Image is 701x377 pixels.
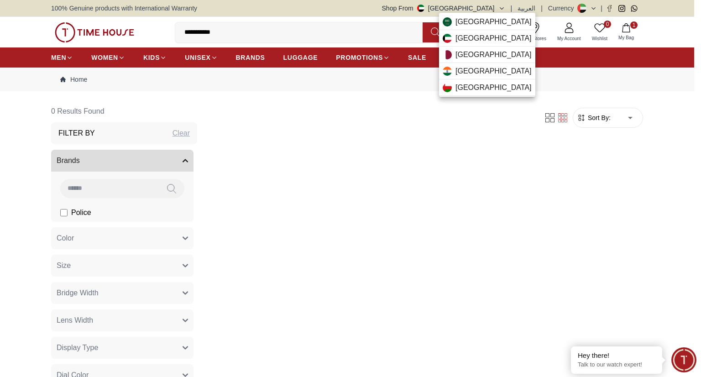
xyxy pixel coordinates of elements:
[578,361,655,369] p: Talk to our watch expert!
[671,347,696,372] div: Chat Widget
[443,17,452,26] img: Saudi Arabia
[578,351,655,360] div: Hey there!
[443,83,452,92] img: Oman
[455,82,532,93] span: [GEOGRAPHIC_DATA]
[455,49,532,60] span: [GEOGRAPHIC_DATA]
[455,66,532,77] span: [GEOGRAPHIC_DATA]
[455,16,532,27] span: [GEOGRAPHIC_DATA]
[443,34,452,43] img: Kuwait
[443,67,452,76] img: India
[443,50,452,59] img: Qatar
[455,33,532,44] span: [GEOGRAPHIC_DATA]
